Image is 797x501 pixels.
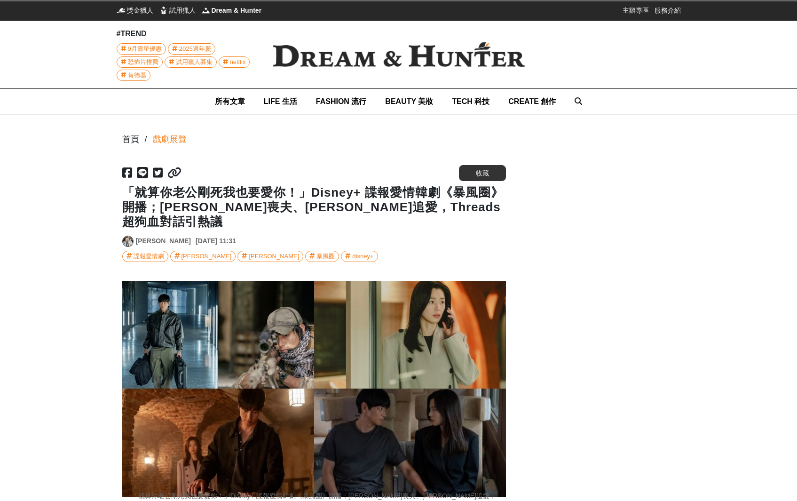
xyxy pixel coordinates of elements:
[212,6,262,15] span: Dream & Hunter
[623,6,649,15] a: 主辦專區
[230,57,246,67] span: netflix
[117,6,126,15] img: 獎金獵人
[385,97,433,105] span: BEAUTY 美妝
[264,97,297,105] span: LIFE 生活
[201,6,262,15] a: Dream & HunterDream & Hunter
[123,236,133,247] img: Avatar
[258,27,540,82] img: Dream & Hunter
[508,89,556,114] a: CREATE 創作
[128,70,146,80] span: 肯德基
[169,6,196,15] span: 試用獵人
[117,28,258,40] div: #TREND
[316,97,367,105] span: FASHION 流行
[165,56,217,68] a: 試用獵人募集
[264,89,297,114] a: LIFE 生活
[159,6,196,15] a: 試用獵人試用獵人
[249,251,299,262] div: [PERSON_NAME]
[145,133,147,146] div: /
[201,6,211,15] img: Dream & Hunter
[134,251,164,262] div: 諜報愛情劇
[452,97,489,105] span: TECH 科技
[128,57,158,67] span: 恐怖片推薦
[122,281,506,497] img: b1507c0f-89d3-4072-9f57-b9e842f0cdaf.jpg
[122,251,168,262] a: 諜報愛情劇
[508,97,556,105] span: CREATE 創作
[122,236,134,247] a: Avatar
[219,56,250,68] a: netflix
[159,6,168,15] img: 試用獵人
[117,6,153,15] a: 獎金獵人獎金獵人
[452,89,489,114] a: TECH 科技
[316,251,335,262] div: 暴風圈
[153,133,187,146] a: 戲劇展覽
[170,251,236,262] a: [PERSON_NAME]
[237,251,303,262] a: [PERSON_NAME]
[117,70,150,81] a: 肯德基
[215,89,245,114] a: 所有文章
[341,251,378,262] a: disney+
[122,133,139,146] div: 首頁
[655,6,681,15] a: 服務介紹
[136,236,191,246] a: [PERSON_NAME]
[352,251,373,262] div: disney+
[127,6,153,15] span: 獎金獵人
[385,89,433,114] a: BEAUTY 美妝
[196,236,236,246] div: [DATE] 11:31
[215,97,245,105] span: 所有文章
[117,43,166,55] a: 9月壽星優惠
[122,185,506,230] h1: 「就算你老公剛死我也要愛你！」Disney+ 諜報愛情韓劇《暴風圈》開播；[PERSON_NAME]喪夫、[PERSON_NAME]追愛，Threads超狗血對話引熱議
[181,251,232,262] div: [PERSON_NAME]
[179,44,211,54] span: 2025週年慶
[176,57,213,67] span: 試用獵人募集
[316,89,367,114] a: FASHION 流行
[305,251,339,262] a: 暴風圈
[128,44,162,54] span: 9月壽星優惠
[168,43,215,55] a: 2025週年慶
[117,56,163,68] a: 恐怖片推薦
[459,165,506,181] button: 收藏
